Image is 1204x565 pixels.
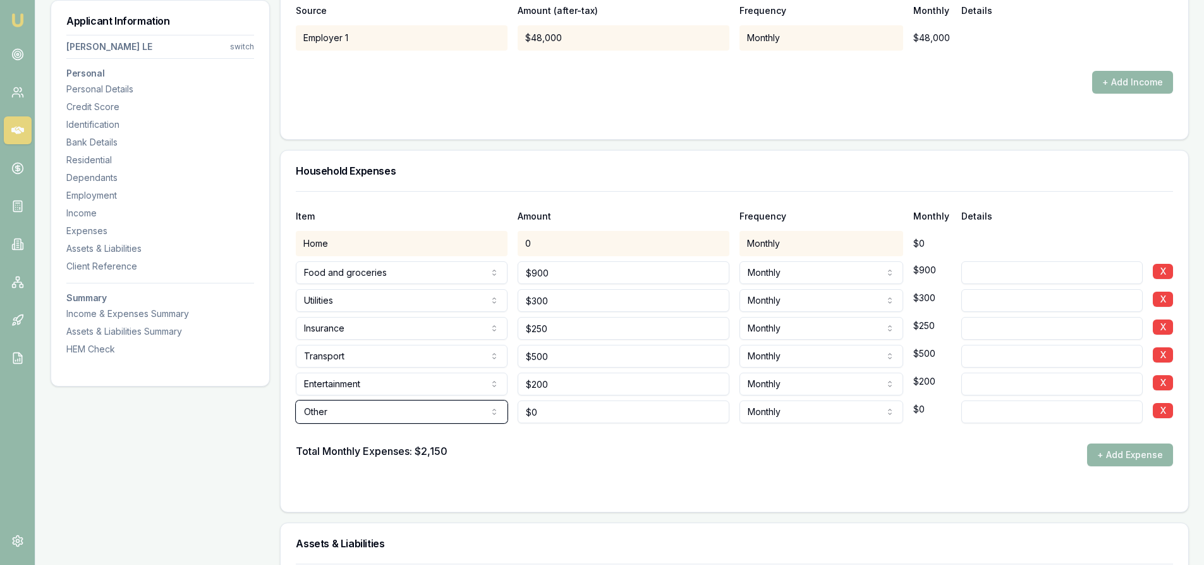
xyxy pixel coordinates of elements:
[230,42,254,52] div: switch
[913,313,951,338] div: $250
[518,212,729,221] div: Amount
[913,25,951,51] div: $48,000
[1153,403,1173,418] button: X
[1153,347,1173,363] button: X
[913,397,951,422] div: $0
[66,118,254,131] div: Identification
[518,289,729,312] input: $
[10,13,25,28] img: emu-icon-u.png
[1153,264,1173,279] button: X
[66,325,254,338] div: Assets & Liabilities Summary
[518,231,729,256] div: 0
[296,6,508,15] div: Source
[518,6,729,15] div: Amount (after-tax)
[66,260,254,273] div: Client Reference
[296,166,1173,176] h3: Household Expenses
[739,6,786,15] div: Frequency
[66,101,254,113] div: Credit Score
[1153,375,1173,390] button: X
[296,25,508,51] div: Employer 1
[518,400,729,423] input: $
[518,345,729,368] input: $
[1092,71,1173,94] button: + Add Income
[66,207,254,220] div: Income
[518,373,729,395] input: $
[66,136,254,149] div: Bank Details
[66,242,254,255] div: Assets & Liabilities
[518,261,729,284] input: $
[66,294,254,302] h3: Summary
[66,83,254,96] div: Personal Details
[66,171,254,184] div: Dependants
[1153,292,1173,307] button: X
[961,212,1173,221] div: Details
[1087,444,1173,466] button: + Add Expense
[739,231,903,256] div: Monthly
[518,25,729,51] div: $48,000
[961,6,1173,15] div: Details
[913,285,951,311] div: $300
[66,189,254,202] div: Employment
[913,341,951,366] div: $500
[66,154,254,166] div: Residential
[66,307,254,320] div: Income & Expenses Summary
[913,6,951,15] div: Monthly
[66,225,254,237] div: Expenses
[913,237,951,250] div: $0
[296,538,1173,549] h3: Assets & Liabilities
[913,258,951,283] div: $900
[913,369,951,394] div: $200
[1153,320,1173,335] button: X
[518,317,729,340] input: $
[739,25,903,51] div: Monthly
[66,69,254,78] h3: Personal
[913,212,951,221] div: Monthly
[66,16,254,26] h3: Applicant Information
[296,231,508,256] div: Home
[66,343,254,356] div: HEM Check
[66,40,152,53] div: [PERSON_NAME] LE
[739,212,786,221] div: Frequency
[296,444,447,466] div: Total Monthly Expenses: $2,150
[296,212,508,221] div: Item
